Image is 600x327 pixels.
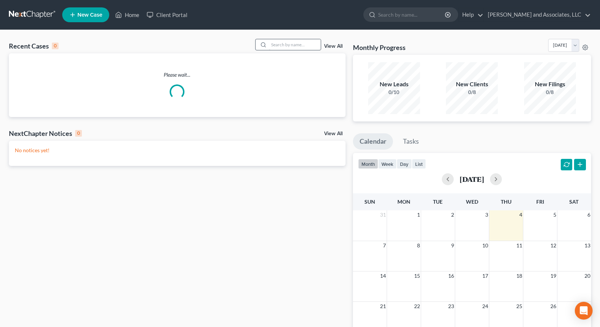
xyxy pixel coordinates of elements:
span: 18 [516,271,523,280]
span: Fri [536,198,544,205]
span: 23 [447,302,455,311]
a: Calendar [353,133,393,150]
span: 21 [379,302,387,311]
span: Sun [364,198,375,205]
span: Tue [433,198,443,205]
div: 0/8 [524,89,576,96]
p: Please wait... [9,71,346,79]
span: 12 [550,241,557,250]
span: 17 [481,271,489,280]
span: Wed [466,198,478,205]
span: 10 [481,241,489,250]
span: 31 [379,210,387,219]
button: week [378,159,397,169]
span: 19 [550,271,557,280]
button: day [397,159,412,169]
div: New Clients [446,80,498,89]
a: Client Portal [143,8,191,21]
span: 7 [382,241,387,250]
span: New Case [77,12,102,18]
a: View All [324,131,343,136]
div: New Filings [524,80,576,89]
input: Search by name... [378,8,446,21]
span: 2 [450,210,455,219]
span: 20 [584,271,591,280]
h3: Monthly Progress [353,43,406,52]
span: 16 [447,271,455,280]
span: 24 [481,302,489,311]
span: Sat [569,198,579,205]
a: [PERSON_NAME] and Associates, LLC [484,8,591,21]
span: 6 [587,210,591,219]
span: 22 [413,302,421,311]
span: 5 [553,210,557,219]
div: Recent Cases [9,41,59,50]
span: 9 [450,241,455,250]
div: Open Intercom Messenger [575,302,593,320]
button: list [412,159,426,169]
div: NextChapter Notices [9,129,82,138]
span: Thu [501,198,511,205]
span: 13 [584,241,591,250]
span: 3 [484,210,489,219]
button: month [358,159,378,169]
a: Help [459,8,483,21]
h2: [DATE] [460,175,484,183]
span: 25 [516,302,523,311]
div: 0/8 [446,89,498,96]
span: Mon [397,198,410,205]
a: Tasks [396,133,426,150]
span: 14 [379,271,387,280]
div: 0 [75,130,82,137]
div: New Leads [368,80,420,89]
div: 0 [52,43,59,49]
span: 15 [413,271,421,280]
a: View All [324,44,343,49]
p: No notices yet! [15,147,340,154]
span: 4 [519,210,523,219]
span: 1 [416,210,421,219]
span: 8 [416,241,421,250]
input: Search by name... [269,39,321,50]
div: 0/10 [368,89,420,96]
a: Home [111,8,143,21]
span: 26 [550,302,557,311]
span: 11 [516,241,523,250]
